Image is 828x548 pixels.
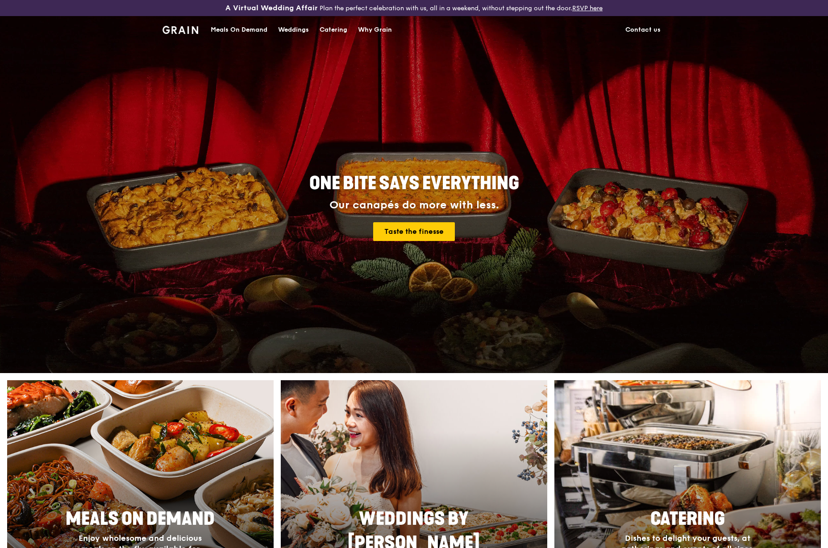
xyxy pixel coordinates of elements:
[278,17,309,43] div: Weddings
[309,173,519,194] span: ONE BITE SAYS EVERYTHING
[620,17,666,43] a: Contact us
[66,508,215,530] span: Meals On Demand
[211,17,267,43] div: Meals On Demand
[353,17,397,43] a: Why Grain
[162,16,199,42] a: GrainGrain
[320,17,347,43] div: Catering
[157,4,671,12] div: Plan the perfect celebration with us, all in a weekend, without stepping out the door.
[650,508,725,530] span: Catering
[358,17,392,43] div: Why Grain
[273,17,314,43] a: Weddings
[225,4,318,12] h3: A Virtual Wedding Affair
[254,199,575,212] div: Our canapés do more with less.
[373,222,455,241] a: Taste the finesse
[162,26,199,34] img: Grain
[572,4,603,12] a: RSVP here
[314,17,353,43] a: Catering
